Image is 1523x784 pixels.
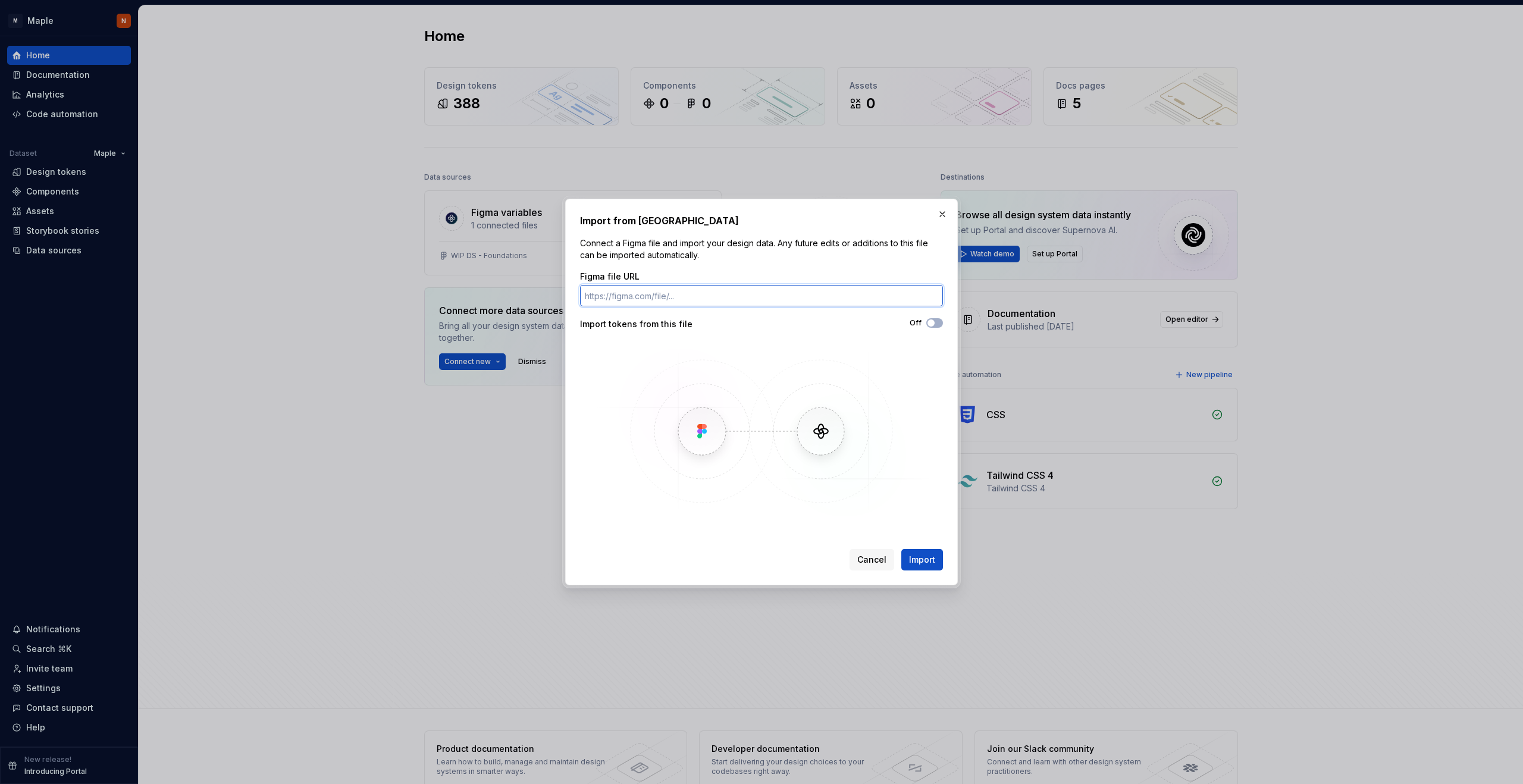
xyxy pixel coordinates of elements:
[910,318,922,328] label: Off
[580,271,640,283] label: Figma file URL
[580,237,943,261] p: Connect a Figma file and import your design data. Any future edits or additions to this file can ...
[901,549,943,570] button: Import
[850,549,894,570] button: Cancel
[580,318,761,330] div: Import tokens from this file
[580,214,943,228] h2: Import from [GEOGRAPHIC_DATA]
[909,554,935,566] span: Import
[580,285,943,306] input: https://figma.com/file/...
[857,554,886,566] span: Cancel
